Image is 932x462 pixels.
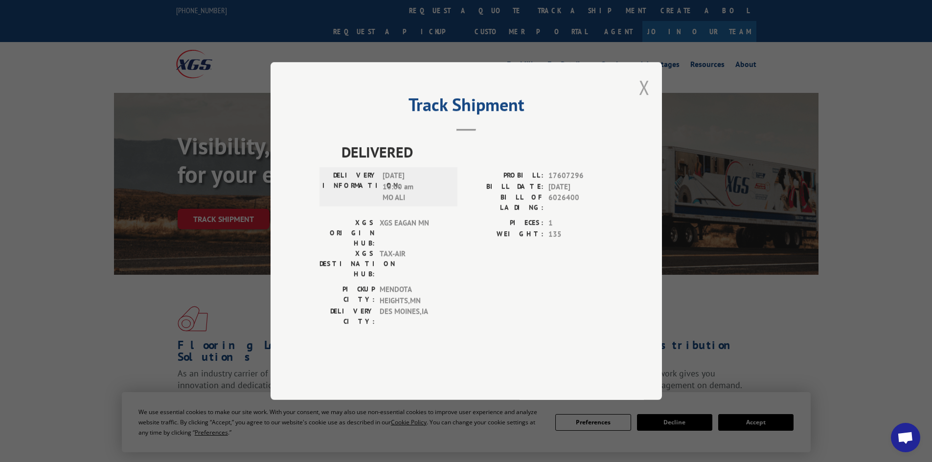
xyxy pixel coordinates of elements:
[466,192,544,213] label: BILL OF LADING:
[548,170,613,181] span: 17607296
[341,141,613,163] span: DELIVERED
[548,192,613,213] span: 6026400
[380,284,446,306] span: MENDOTA HEIGHTS , MN
[466,181,544,193] label: BILL DATE:
[322,170,378,203] label: DELIVERY INFORMATION:
[380,248,446,279] span: TAX-AIR
[548,218,613,229] span: 1
[891,423,920,452] div: Open chat
[466,218,544,229] label: PIECES:
[380,218,446,248] span: XGS EAGAN MN
[548,181,613,193] span: [DATE]
[319,98,613,116] h2: Track Shipment
[466,170,544,181] label: PROBILL:
[319,248,375,279] label: XGS DESTINATION HUB:
[466,229,544,240] label: WEIGHT:
[319,306,375,327] label: DELIVERY CITY:
[380,306,446,327] span: DES MOINES , IA
[319,218,375,248] label: XGS ORIGIN HUB:
[548,229,613,240] span: 135
[383,170,449,203] span: [DATE] 10:00 am MO ALI
[639,74,650,100] button: Close modal
[319,284,375,306] label: PICKUP CITY:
